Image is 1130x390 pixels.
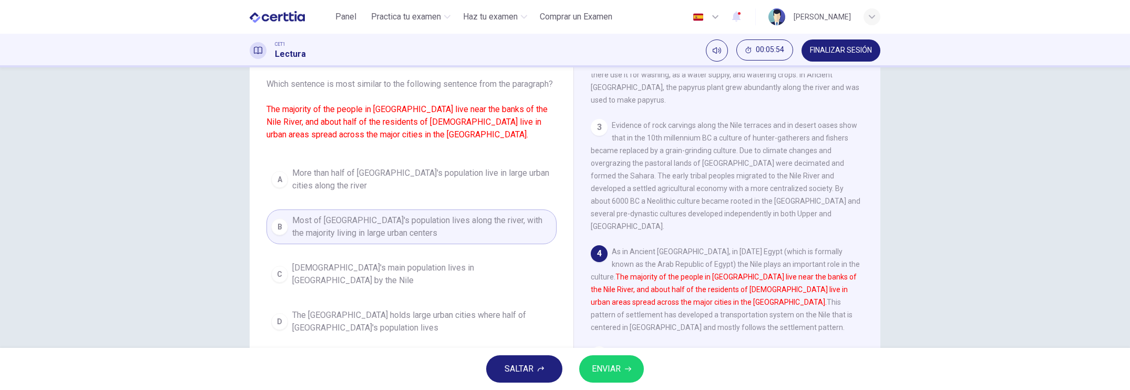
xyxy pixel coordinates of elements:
[592,362,621,376] span: ENVIAR
[591,273,857,306] font: The majority of the people in [GEOGRAPHIC_DATA] live near the banks of the Nile River, and about ...
[591,45,863,104] span: Not only do the people depend on the Nile, but so do many different types of animals. Many of the...
[266,209,557,244] button: BMost of [GEOGRAPHIC_DATA]'s population lives along the river, with the majority living in large ...
[292,262,552,287] span: [DEMOGRAPHIC_DATA]'s main population lives in [GEOGRAPHIC_DATA] by the Nile
[540,11,612,23] span: Comprar un Examen
[736,39,793,61] button: 00:05:54
[794,11,851,23] div: [PERSON_NAME]
[266,162,557,197] button: AMore than half of [GEOGRAPHIC_DATA]'s population live in large urban cities along the river
[692,13,705,21] img: es
[463,11,518,23] span: Haz tu examen
[266,104,548,139] font: The majority of the people in [GEOGRAPHIC_DATA] live near the banks of the Nile River, and about ...
[266,78,557,141] span: Which sentence is most similar to the following sentence from the paragraph?
[486,355,562,383] button: SALTAR
[275,48,306,61] h1: Lectura
[591,121,860,231] span: Evidence of rock carvings along the Nile terraces and in desert oases show that in the 10th mille...
[591,245,608,262] div: 4
[271,218,288,235] div: B
[271,313,288,330] div: D
[250,6,329,27] a: CERTTIA logo
[335,11,356,23] span: Panel
[292,214,552,239] span: Most of [GEOGRAPHIC_DATA]'s population lives along the river, with the majority living in large u...
[250,6,305,27] img: CERTTIA logo
[536,7,617,26] button: Comprar un Examen
[591,247,860,332] span: As in Ancient [GEOGRAPHIC_DATA], in [DATE] Egypt (which is formally known as the Arab Republic of...
[505,362,533,376] span: SALTAR
[591,119,608,136] div: 3
[292,309,552,334] span: The [GEOGRAPHIC_DATA] holds large urban cities where half of [GEOGRAPHIC_DATA]'s population lives
[591,346,608,363] div: 5
[271,171,288,188] div: A
[329,7,363,26] button: Panel
[579,355,644,383] button: ENVIAR
[802,39,880,62] button: FINALIZAR SESIÓN
[266,257,557,292] button: C[DEMOGRAPHIC_DATA]'s main population lives in [GEOGRAPHIC_DATA] by the Nile
[768,8,785,25] img: Profile picture
[271,266,288,283] div: C
[266,304,557,339] button: DThe [GEOGRAPHIC_DATA] holds large urban cities where half of [GEOGRAPHIC_DATA]'s population lives
[367,7,455,26] button: Practica tu examen
[459,7,531,26] button: Haz tu examen
[756,46,784,54] span: 00:05:54
[736,39,793,62] div: Ocultar
[371,11,441,23] span: Practica tu examen
[706,39,728,62] div: Silenciar
[810,46,872,55] span: FINALIZAR SESIÓN
[275,41,285,48] span: CET1
[292,167,552,192] span: More than half of [GEOGRAPHIC_DATA]'s population live in large urban cities along the river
